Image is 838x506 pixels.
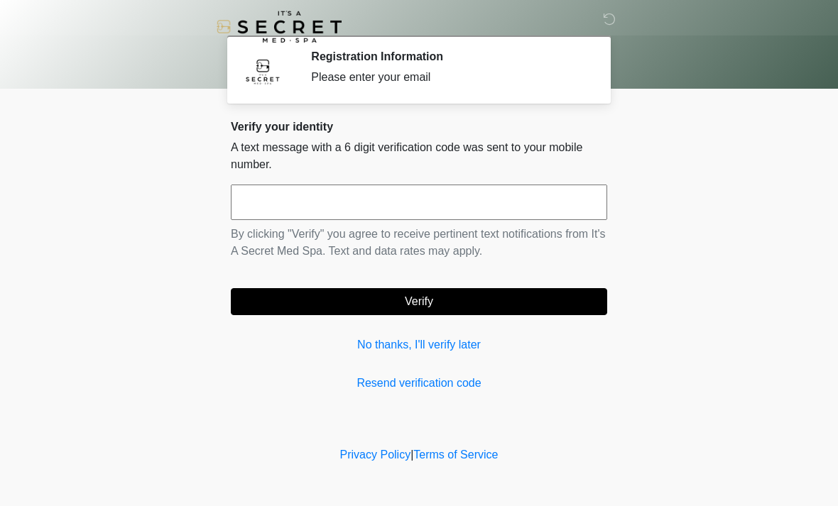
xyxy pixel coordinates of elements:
[241,50,284,92] img: Agent Avatar
[231,139,607,173] p: A text message with a 6 digit verification code was sent to your mobile number.
[231,375,607,392] a: Resend verification code
[413,449,498,461] a: Terms of Service
[410,449,413,461] a: |
[311,69,586,86] div: Please enter your email
[340,449,411,461] a: Privacy Policy
[311,50,586,63] h2: Registration Information
[231,336,607,353] a: No thanks, I'll verify later
[217,11,342,43] img: It's A Secret Med Spa Logo
[231,226,607,260] p: By clicking "Verify" you agree to receive pertinent text notifications from It's A Secret Med Spa...
[231,288,607,315] button: Verify
[231,120,607,133] h2: Verify your identity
